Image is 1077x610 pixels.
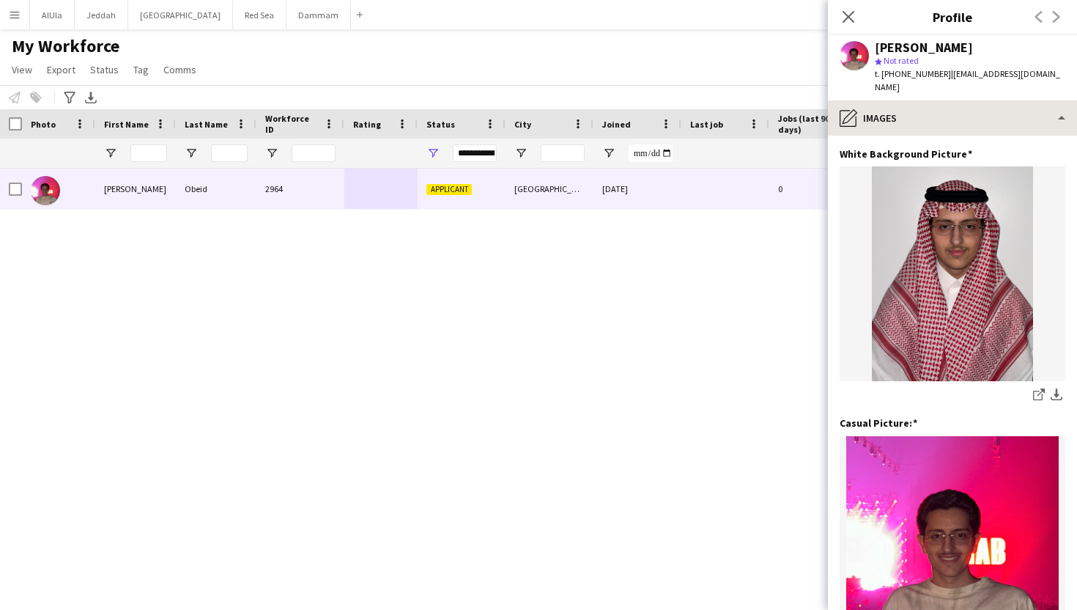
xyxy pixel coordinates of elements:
input: Joined Filter Input [629,144,673,162]
span: t. [PHONE_NUMBER] [875,68,951,79]
span: Not rated [884,55,919,66]
span: Export [47,63,75,76]
span: Status [426,119,455,130]
button: Red Sea [233,1,286,29]
a: Export [41,60,81,79]
span: Jobs (last 90 days) [778,113,838,135]
button: Open Filter Menu [104,147,117,160]
button: Open Filter Menu [426,147,440,160]
span: Comms [163,63,196,76]
span: Status [90,63,119,76]
input: City Filter Input [541,144,585,162]
input: First Name Filter Input [130,144,167,162]
span: Workforce ID [265,113,318,135]
span: Tag [133,63,149,76]
h3: Profile [828,7,1077,26]
span: My Workforce [12,35,119,57]
div: [DATE] [593,169,681,209]
app-action-btn: Export XLSX [82,89,100,106]
img: Abdulrahman Obeid [31,176,60,205]
div: [GEOGRAPHIC_DATA] [506,169,593,209]
span: Joined [602,119,631,130]
div: [PERSON_NAME] [875,41,973,54]
h3: Casual Picture: [840,416,917,430]
span: Last Name [185,119,228,130]
button: Jeddah [75,1,128,29]
button: Dammam [286,1,351,29]
button: [GEOGRAPHIC_DATA] [128,1,233,29]
span: City [514,119,531,130]
a: Comms [158,60,202,79]
div: [PERSON_NAME] [95,169,176,209]
button: Open Filter Menu [602,147,615,160]
input: Workforce ID Filter Input [292,144,336,162]
a: View [6,60,38,79]
span: View [12,63,32,76]
span: Photo [31,119,56,130]
div: 0 [769,169,865,209]
button: Open Filter Menu [185,147,198,160]
button: Open Filter Menu [265,147,278,160]
a: Tag [127,60,155,79]
div: 2964 [256,169,344,209]
img: IMG_8058.jpeg [840,166,1065,381]
span: First Name [104,119,149,130]
div: Images [828,100,1077,136]
span: Rating [353,119,381,130]
span: Last job [690,119,723,130]
span: Applicant [426,184,472,195]
h3: White Background Picture [840,147,972,161]
input: Last Name Filter Input [211,144,248,162]
button: Open Filter Menu [514,147,528,160]
app-action-btn: Advanced filters [61,89,78,106]
button: AlUla [30,1,75,29]
span: | [EMAIL_ADDRESS][DOMAIN_NAME] [875,68,1060,92]
a: Status [84,60,125,79]
div: Obeid [176,169,256,209]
